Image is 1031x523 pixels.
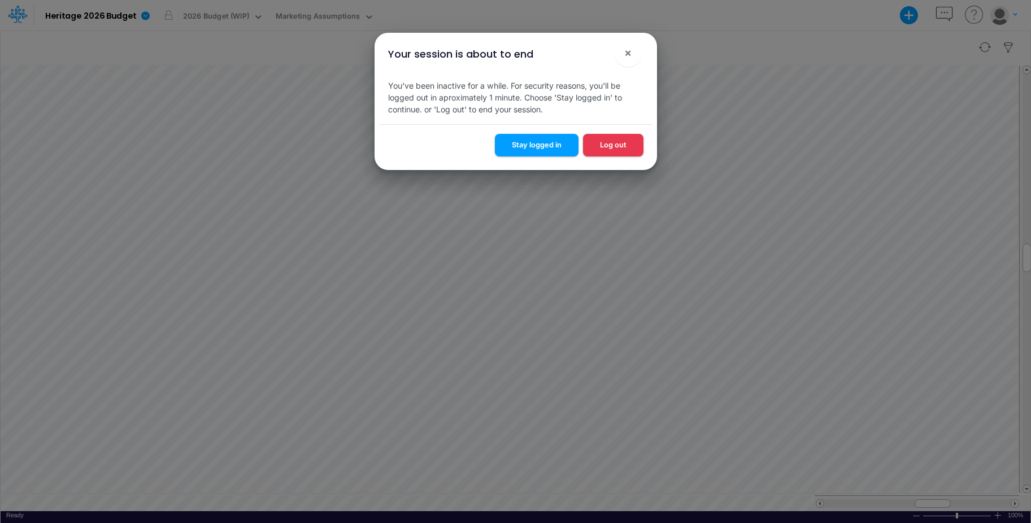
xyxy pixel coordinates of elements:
button: Stay logged in [495,134,578,156]
button: Close [615,40,642,67]
div: Your session is about to end [388,46,533,62]
button: Log out [583,134,643,156]
div: You've been inactive for a while. For security reasons, you'll be logged out in aproximately 1 mi... [379,71,652,124]
span: × [624,46,632,59]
